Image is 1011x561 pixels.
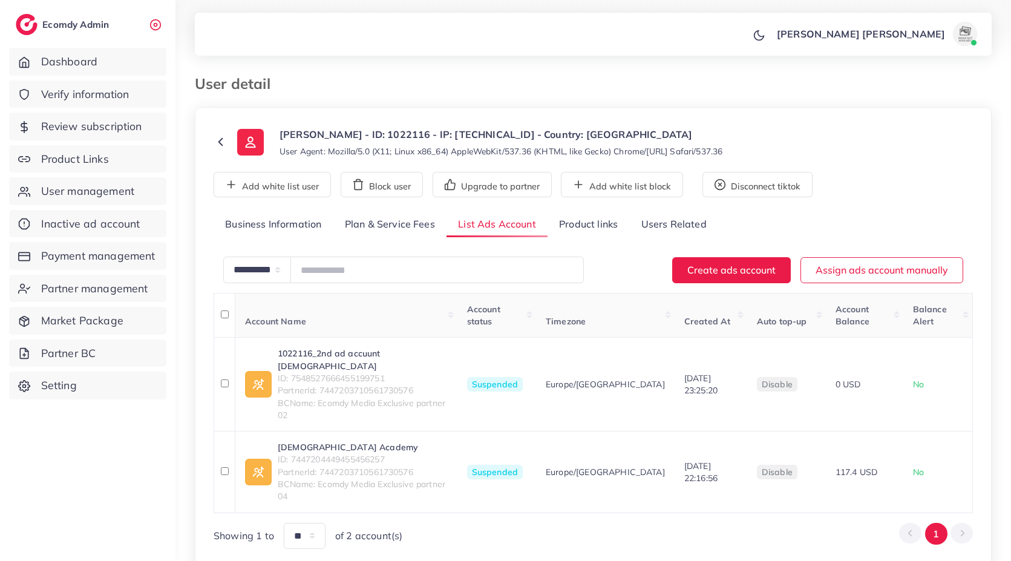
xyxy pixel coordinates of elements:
a: Partner management [9,275,166,303]
a: 1022116_2nd ad accuunt [DEMOGRAPHIC_DATA] [278,347,448,372]
a: Market Package [9,307,166,335]
span: Partner BC [41,346,96,361]
img: ic-user-info.36bf1079.svg [237,129,264,156]
span: User management [41,183,134,199]
span: Review subscription [41,119,142,134]
a: Dashboard [9,48,166,76]
span: [DATE] 23:25:20 [684,373,718,396]
h2: Ecomdy Admin [42,19,112,30]
span: Europe/[GEOGRAPHIC_DATA] [546,466,665,478]
a: Business Information [214,212,333,238]
span: No [913,467,924,477]
a: Verify information [9,80,166,108]
span: disable [762,379,793,390]
span: PartnerId: 7447203710561730576 [278,384,448,396]
span: Suspended [467,377,523,392]
a: Plan & Service Fees [333,212,447,238]
span: Market Package [41,313,123,329]
img: avatar [953,22,977,46]
a: Payment management [9,242,166,270]
a: Inactive ad account [9,210,166,238]
span: Europe/[GEOGRAPHIC_DATA] [546,378,665,390]
span: disable [762,467,793,477]
span: Setting [41,378,77,393]
span: Product Links [41,151,109,167]
span: Auto top-up [757,316,807,327]
a: List Ads Account [447,212,548,238]
span: Showing 1 to [214,529,274,543]
button: Assign ads account manually [800,257,963,283]
span: Verify information [41,87,129,102]
span: ID: 7548527666455199751 [278,372,448,384]
img: ic-ad-info.7fc67b75.svg [245,459,272,485]
span: Account Balance [836,304,869,327]
a: User management [9,177,166,205]
span: Created At [684,316,731,327]
p: [PERSON_NAME] [PERSON_NAME] [777,27,945,41]
a: Review subscription [9,113,166,140]
span: No [913,379,924,390]
span: Dashboard [41,54,97,70]
a: [PERSON_NAME] [PERSON_NAME]avatar [770,22,982,46]
a: logoEcomdy Admin [16,14,112,35]
span: Account Name [245,316,306,327]
a: Partner BC [9,340,166,367]
button: Add white list block [561,172,683,197]
h3: User detail [195,75,280,93]
span: Timezone [546,316,586,327]
a: Product Links [9,145,166,173]
span: 0 USD [836,379,861,390]
a: Setting [9,372,166,399]
button: Create ads account [672,257,791,283]
span: BCName: Ecomdy Media Exclusive partner 04 [278,478,448,503]
span: Suspended [467,465,523,479]
span: 117.4 USD [836,467,877,477]
a: [DEMOGRAPHIC_DATA] Academy [278,441,448,453]
img: logo [16,14,38,35]
span: Account status [467,304,500,327]
small: User Agent: Mozilla/5.0 (X11; Linux x86_64) AppleWebKit/537.36 (KHTML, like Gecko) Chrome/[URL] S... [280,145,722,157]
span: Balance Alert [913,304,947,327]
button: Add white list user [214,172,331,197]
button: Block user [341,172,423,197]
span: of 2 account(s) [335,529,402,543]
button: Go to page 1 [925,523,947,545]
a: Users Related [629,212,718,238]
span: PartnerId: 7447203710561730576 [278,466,448,478]
p: [PERSON_NAME] - ID: 1022116 - IP: [TECHNICAL_ID] - Country: [GEOGRAPHIC_DATA] [280,127,722,142]
span: Inactive ad account [41,216,140,232]
span: BCName: Ecomdy Media Exclusive partner 02 [278,397,448,422]
ul: Pagination [899,523,973,545]
img: ic-ad-info.7fc67b75.svg [245,371,272,398]
a: Product links [548,212,629,238]
span: Partner management [41,281,148,297]
button: Disconnect tiktok [702,172,813,197]
span: [DATE] 22:16:56 [684,461,718,484]
span: Payment management [41,248,155,264]
button: Upgrade to partner [433,172,552,197]
span: ID: 7447204449455456257 [278,453,448,465]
